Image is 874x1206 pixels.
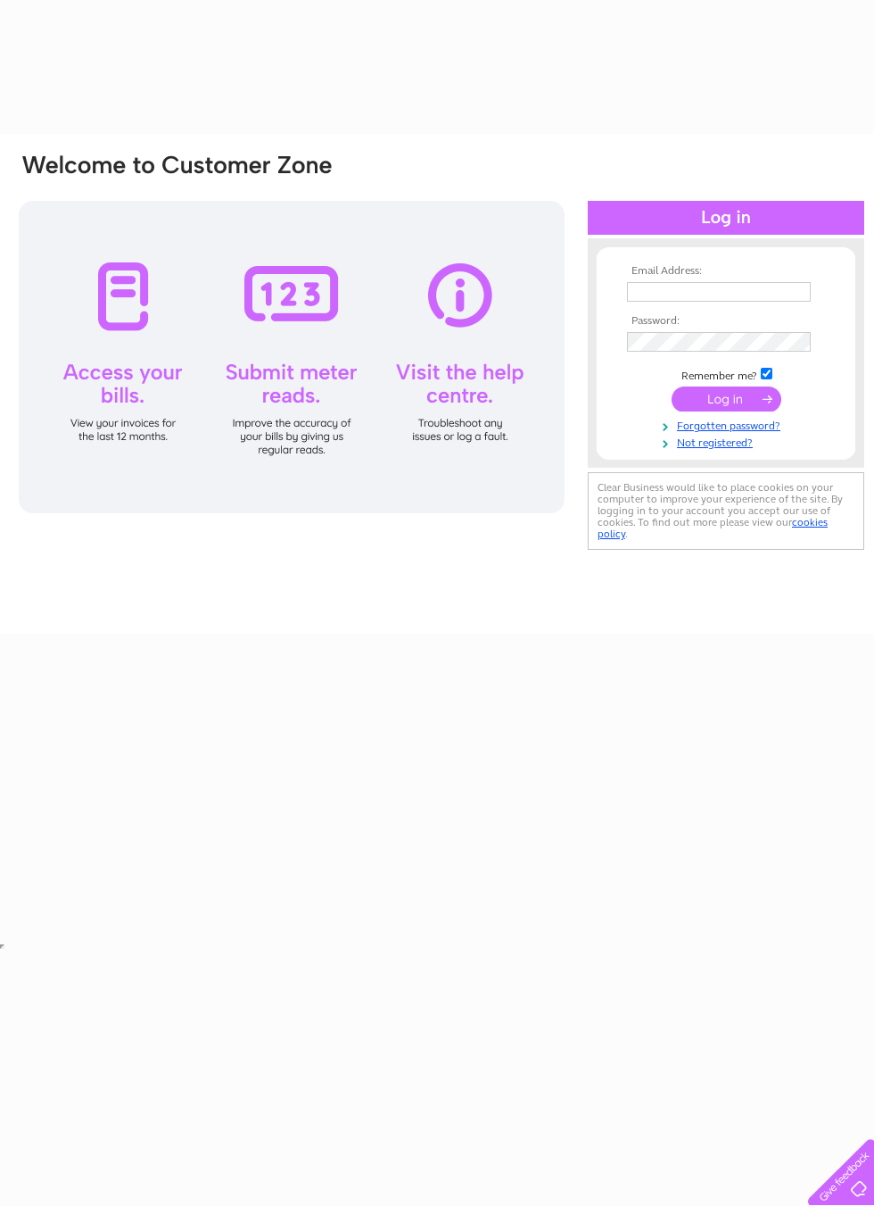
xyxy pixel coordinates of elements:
[627,433,829,450] a: Not registered?
[623,315,829,328] th: Password:
[623,265,829,278] th: Email Address:
[623,365,829,383] td: Remember me?
[627,416,829,433] a: Forgotten password?
[672,387,781,412] input: Submit
[588,472,864,550] div: Clear Business would like to place cookies on your computer to improve your experience of the sit...
[598,516,828,540] a: cookies policy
